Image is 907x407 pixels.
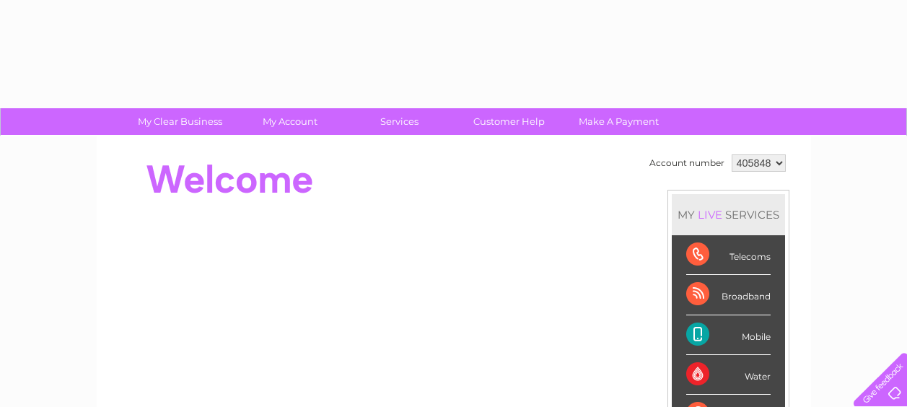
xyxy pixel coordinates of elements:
a: My Clear Business [121,108,240,135]
a: Customer Help [450,108,569,135]
div: LIVE [695,208,725,222]
a: Make A Payment [559,108,678,135]
div: Water [686,355,771,395]
a: My Account [230,108,349,135]
div: Mobile [686,315,771,355]
div: MY SERVICES [672,194,785,235]
td: Account number [646,151,728,175]
div: Telecoms [686,235,771,275]
a: Services [340,108,459,135]
div: Broadband [686,275,771,315]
